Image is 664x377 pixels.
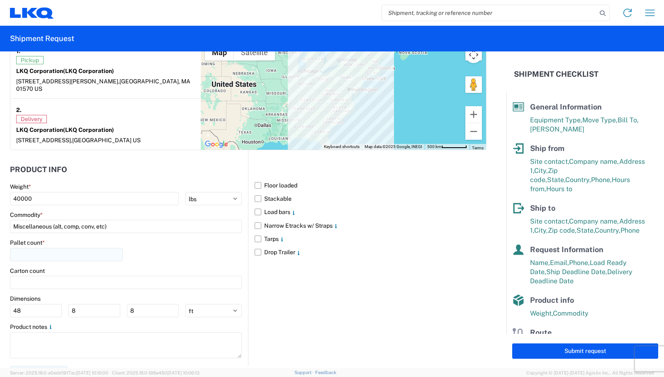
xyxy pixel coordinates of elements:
[10,267,45,275] label: Carton count
[16,115,47,123] span: Delivery
[530,144,564,153] span: Ship from
[465,106,482,123] button: Zoom in
[425,144,469,150] button: Map Scale: 500 km per 58 pixels
[167,370,199,375] span: [DATE] 10:06:13
[530,158,569,165] span: Site contact,
[16,105,22,115] strong: 2.
[112,370,199,375] span: Client: 2025.18.0-198a450
[63,68,114,74] span: (LKQ Corporation)
[16,78,190,92] span: [GEOGRAPHIC_DATA], MA 01570 US
[427,144,441,149] span: 500 km
[10,183,31,190] label: Weight
[534,167,548,175] span: City,
[595,226,620,234] span: Country,
[16,126,114,133] strong: LKQ Corporation
[255,219,486,232] label: Narrow Etracks w/ Straps
[548,226,576,234] span: Zip code,
[365,144,422,149] span: Map data ©2025 Google, INEGI
[10,295,41,302] label: Dimensions
[203,139,230,150] a: Open this area in Google Maps (opens a new window)
[10,211,43,219] label: Commodity
[382,5,597,21] input: Shipment, tracking or reference number
[530,296,574,304] span: Product info
[591,176,612,184] span: Phone,
[16,137,72,144] span: [STREET_ADDRESS],
[472,146,484,150] a: Terms
[618,116,639,124] span: Bill To,
[315,370,336,375] a: Feedback
[553,309,589,317] span: Commodity
[576,226,595,234] span: State,
[530,309,553,317] span: Weight,
[255,246,486,259] label: Drop Trailer
[530,245,603,254] span: Request Information
[10,370,108,375] span: Server: 2025.18.0-a0edd1917ac
[255,232,486,246] label: Tarps
[255,205,486,219] label: Load bars
[534,226,548,234] span: City,
[294,370,315,375] a: Support
[10,323,54,331] label: Product notes
[465,123,482,140] button: Zoom out
[127,304,179,317] input: H
[16,78,119,85] span: [STREET_ADDRESS][PERSON_NAME],
[10,304,62,317] input: L
[530,259,550,267] span: Name,
[569,217,619,225] span: Company name,
[530,217,569,225] span: Site contact,
[546,185,572,193] span: Hours to
[514,69,598,79] h2: Shipment Checklist
[203,139,230,150] img: Google
[582,116,618,124] span: Move Type,
[234,44,275,61] button: Show satellite imagery
[550,259,569,267] span: Email,
[530,102,602,111] span: General Information
[255,192,486,205] label: Stackable
[530,204,555,212] span: Ship to
[546,268,607,276] span: Ship Deadline Date,
[620,226,640,234] span: Phone
[255,179,486,192] label: Floor loaded
[565,176,591,184] span: Country,
[68,304,120,317] input: W
[530,328,552,337] span: Route
[465,76,482,93] button: Drag Pegman onto the map to open Street View
[569,158,619,165] span: Company name,
[530,125,584,133] span: [PERSON_NAME]
[526,369,654,377] span: Copyright © [DATE]-[DATE] Agistix Inc., All Rights Reserved
[10,239,45,246] label: Pallet count
[547,176,565,184] span: State,
[569,259,590,267] span: Phone,
[10,34,74,44] h2: Shipment Request
[76,370,108,375] span: [DATE] 10:10:00
[324,144,360,150] button: Keyboard shortcuts
[72,137,141,144] span: [GEOGRAPHIC_DATA] US
[10,165,67,174] h2: Product Info
[16,56,44,64] span: Pickup
[465,46,482,63] button: Map camera controls
[205,44,234,61] button: Show street map
[530,116,582,124] span: Equipment Type,
[16,68,114,74] strong: LKQ Corporation
[512,343,658,359] button: Submit request
[63,126,114,133] span: (LKQ Corporation)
